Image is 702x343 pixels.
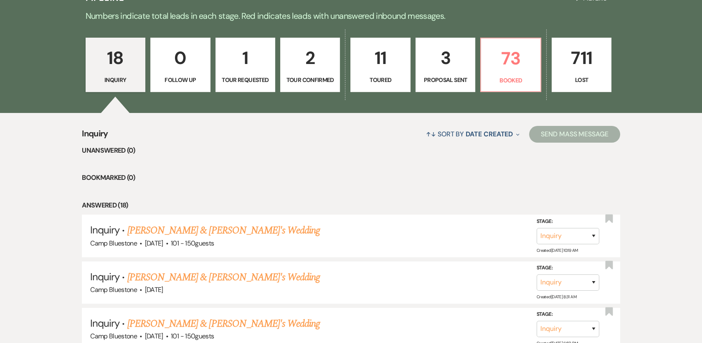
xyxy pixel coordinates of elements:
[426,130,436,138] span: ↑↓
[537,294,576,299] span: Created: [DATE] 8:31 AM
[416,38,475,92] a: 3Proposal Sent
[90,285,137,294] span: Camp Bluestone
[356,75,405,84] p: Toured
[552,38,611,92] a: 711Lost
[90,223,119,236] span: Inquiry
[82,200,620,211] li: Answered (18)
[91,75,140,84] p: Inquiry
[171,239,214,248] span: 101 - 150 guests
[557,44,606,72] p: 711
[171,332,214,340] span: 101 - 150 guests
[486,76,535,85] p: Booked
[286,44,335,72] p: 2
[127,223,320,238] a: [PERSON_NAME] & [PERSON_NAME]'s Wedding
[90,317,119,330] span: Inquiry
[537,247,578,253] span: Created: [DATE] 10:19 AM
[480,38,541,92] a: 73Booked
[145,239,163,248] span: [DATE]
[127,316,320,331] a: [PERSON_NAME] & [PERSON_NAME]'s Wedding
[82,127,108,145] span: Inquiry
[529,126,620,143] button: Send Mass Message
[486,44,535,72] p: 73
[557,75,606,84] p: Lost
[356,44,405,72] p: 11
[286,75,335,84] p: Tour Confirmed
[537,217,599,226] label: Stage:
[91,44,140,72] p: 18
[221,75,270,84] p: Tour Requested
[156,44,205,72] p: 0
[82,145,620,156] li: Unanswered (0)
[145,285,163,294] span: [DATE]
[127,270,320,285] a: [PERSON_NAME] & [PERSON_NAME]'s Wedding
[86,38,145,92] a: 18Inquiry
[537,310,599,319] label: Stage:
[537,264,599,273] label: Stage:
[280,38,340,92] a: 2Tour Confirmed
[90,239,137,248] span: Camp Bluestone
[350,38,410,92] a: 11Toured
[82,172,620,183] li: Bookmarked (0)
[150,38,210,92] a: 0Follow Up
[145,332,163,340] span: [DATE]
[221,44,270,72] p: 1
[466,130,513,138] span: Date Created
[421,75,470,84] p: Proposal Sent
[421,44,470,72] p: 3
[156,75,205,84] p: Follow Up
[90,332,137,340] span: Camp Bluestone
[90,270,119,283] span: Inquiry
[215,38,275,92] a: 1Tour Requested
[51,9,652,23] p: Numbers indicate total leads in each stage. Red indicates leads with unanswered inbound messages.
[423,123,523,145] button: Sort By Date Created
